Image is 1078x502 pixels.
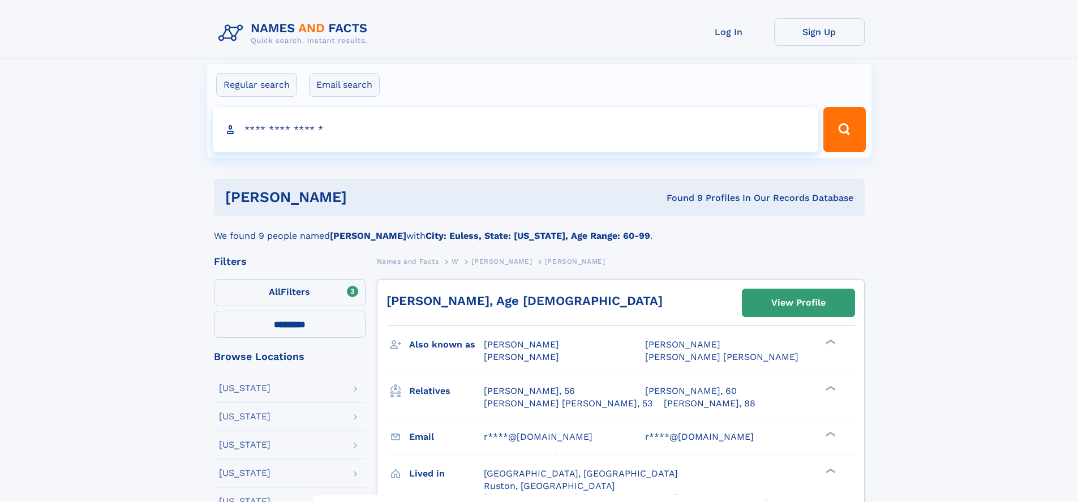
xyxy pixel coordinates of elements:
[645,385,737,397] a: [PERSON_NAME], 60
[409,335,484,354] h3: Also known as
[219,384,270,393] div: [US_STATE]
[645,339,720,350] span: [PERSON_NAME]
[484,351,559,362] span: [PERSON_NAME]
[645,351,798,362] span: [PERSON_NAME] [PERSON_NAME]
[213,107,819,152] input: search input
[823,467,836,474] div: ❯
[771,290,826,316] div: View Profile
[309,73,380,97] label: Email search
[471,254,532,268] a: [PERSON_NAME]
[823,338,836,346] div: ❯
[409,464,484,483] h3: Lived in
[219,440,270,449] div: [US_STATE]
[452,258,459,265] span: W
[214,256,366,267] div: Filters
[214,216,865,243] div: We found 9 people named with .
[214,18,377,49] img: Logo Names and Facts
[484,480,615,491] span: Ruston, [GEOGRAPHIC_DATA]
[823,430,836,437] div: ❯
[214,279,366,306] label: Filters
[823,107,865,152] button: Search Button
[684,18,774,46] a: Log In
[664,397,755,410] a: [PERSON_NAME], 88
[774,18,865,46] a: Sign Up
[214,351,366,362] div: Browse Locations
[545,258,605,265] span: [PERSON_NAME]
[330,230,406,241] b: [PERSON_NAME]
[484,397,652,410] a: [PERSON_NAME] [PERSON_NAME], 53
[377,254,439,268] a: Names and Facts
[823,384,836,392] div: ❯
[386,294,663,308] a: [PERSON_NAME], Age [DEMOGRAPHIC_DATA]
[409,381,484,401] h3: Relatives
[426,230,650,241] b: City: Euless, State: [US_STATE], Age Range: 60-99
[484,385,575,397] a: [PERSON_NAME], 56
[471,258,532,265] span: [PERSON_NAME]
[225,190,507,204] h1: [PERSON_NAME]
[269,286,281,297] span: All
[219,412,270,421] div: [US_STATE]
[216,73,297,97] label: Regular search
[219,469,270,478] div: [US_STATE]
[742,289,854,316] a: View Profile
[484,468,678,479] span: [GEOGRAPHIC_DATA], [GEOGRAPHIC_DATA]
[409,427,484,447] h3: Email
[506,192,853,204] div: Found 9 Profiles In Our Records Database
[452,254,459,268] a: W
[484,339,559,350] span: [PERSON_NAME]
